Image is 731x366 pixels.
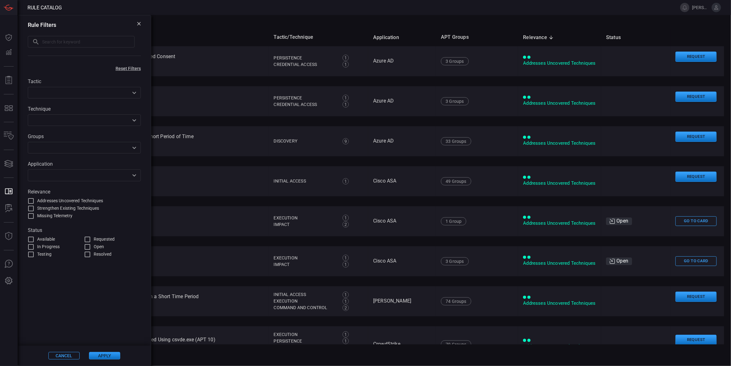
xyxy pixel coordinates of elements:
[368,206,436,236] td: Cisco ASA
[343,261,349,268] div: 1
[343,138,349,144] div: 9
[1,101,16,116] button: MITRE - Detection Posture
[94,236,115,243] span: Requested
[373,34,407,41] span: Application
[343,215,349,221] div: 1
[274,138,335,144] div: Discovery
[130,171,139,180] button: Open
[37,213,72,219] span: Missing Telemetry
[606,34,629,41] span: Status
[368,86,436,116] td: Azure AD
[274,221,335,228] div: Impact
[89,352,120,359] button: Apply
[343,292,349,298] div: 1
[274,215,335,221] div: Execution
[274,255,335,261] div: Execution
[1,201,16,216] button: ALERT ANALYSIS
[42,36,135,48] input: Search for keyword
[1,229,16,244] button: Threat Intelligence
[1,273,16,288] button: Preferences
[28,161,141,167] label: Application
[27,5,62,11] span: Rule Catalog
[523,300,596,307] div: Addresses Uncovered Techniques
[94,243,104,250] span: Open
[1,128,16,143] button: Inventory
[523,60,596,67] div: Addresses Uncovered Techniques
[368,126,436,156] td: Azure AD
[343,178,349,184] div: 1
[274,304,335,311] div: Command and Control
[37,243,60,250] span: In Progress
[343,255,349,261] div: 1
[675,292,717,302] button: Request
[1,45,16,60] button: Detections
[37,236,55,243] span: Available
[1,30,16,45] button: Dashboard
[675,256,717,266] button: Go To Card
[37,205,99,212] span: Strengthen Existing Techniques
[675,216,717,226] button: Go To Card
[343,95,349,101] div: 1
[274,298,335,304] div: Execution
[274,101,335,108] div: Credential Access
[28,106,141,112] label: Technique
[675,172,717,182] button: Request
[436,28,518,46] th: APT Groups
[28,227,141,233] label: Status
[37,198,103,204] span: Addresses Uncovered Techniques
[692,5,709,10] span: [PERSON_NAME].nsonga
[343,61,349,68] div: 1
[368,46,436,76] td: Azure AD
[523,140,596,147] div: Addresses Uncovered Techniques
[606,218,632,225] div: Open
[523,220,596,227] div: Addresses Uncovered Techniques
[130,143,139,152] button: Open
[368,166,436,196] td: Cisco ASA
[343,305,349,311] div: 2
[274,291,335,298] div: Initial Access
[343,101,349,108] div: 1
[28,189,141,195] label: Relevance
[274,178,335,184] div: Initial Access
[130,116,139,125] button: Open
[523,34,555,41] span: Relevance
[343,338,349,344] div: 1
[343,331,349,338] div: 1
[675,52,717,62] button: Request
[441,257,468,265] div: 3 Groups
[675,335,717,345] button: Request
[343,55,349,61] div: 1
[274,61,335,68] div: Credential Access
[523,100,596,107] div: Addresses Uncovered Techniques
[441,137,471,145] div: 33 Groups
[274,338,335,344] div: Persistence
[94,251,111,258] span: Resolved
[269,28,368,46] th: Tactic/Technique
[441,57,468,65] div: 3 Groups
[523,260,596,267] div: Addresses Uncovered Techniques
[274,55,335,61] div: Persistence
[343,221,349,228] div: 2
[28,22,56,28] h3: Rule Filters
[106,66,151,71] button: Reset Filters
[28,133,141,139] label: Groups
[368,246,436,276] td: Cisco ASA
[675,132,717,142] button: Request
[441,297,471,305] div: 74 Groups
[130,88,139,97] button: Open
[441,340,471,348] div: 79 Groups
[441,177,471,185] div: 49 Groups
[1,184,16,199] button: Rule Catalog
[1,73,16,88] button: Reports
[28,78,141,84] label: Tactic
[1,257,16,272] button: Ask Us A Question
[368,286,436,316] td: [PERSON_NAME]
[274,261,335,268] div: Impact
[675,92,717,102] button: Request
[606,258,632,265] div: Open
[368,326,436,363] td: CrowdStrike
[274,95,335,101] div: Persistence
[343,298,349,304] div: 1
[441,217,466,225] div: 1 Group
[523,180,596,187] div: Addresses Uncovered Techniques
